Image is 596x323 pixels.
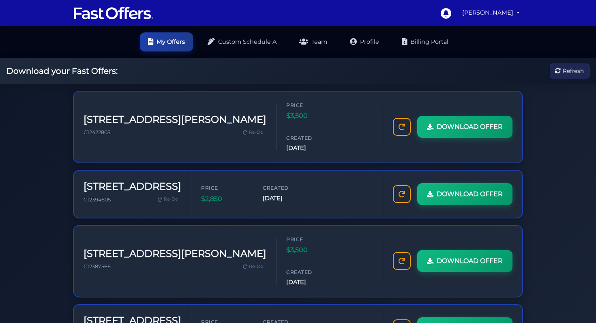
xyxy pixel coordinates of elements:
span: Re-Do [249,263,263,270]
span: C12387566 [84,263,111,270]
span: [DATE] [286,278,335,287]
span: $2,850 [201,194,250,204]
a: DOWNLOAD OFFER [417,116,512,138]
span: Re-Do [164,196,178,203]
span: DOWNLOAD OFFER [437,256,503,266]
span: [DATE] [286,143,335,153]
span: $3,500 [286,245,335,255]
span: Price [286,235,335,243]
span: Created [286,134,335,142]
span: [DATE] [263,194,311,203]
span: Re-Do [249,129,263,136]
a: Custom Schedule A [199,32,285,51]
a: Re-Do [240,261,266,272]
span: Created [286,268,335,276]
span: Created [263,184,311,192]
span: C12422805 [84,129,110,135]
a: DOWNLOAD OFFER [417,250,512,272]
span: DOWNLOAD OFFER [437,122,503,132]
button: Refresh [550,64,590,79]
a: My Offers [140,32,193,51]
h3: [STREET_ADDRESS][PERSON_NAME] [84,248,266,260]
a: Billing Portal [394,32,457,51]
iframe: Customerly Messenger Launcher [565,291,590,316]
a: DOWNLOAD OFFER [417,183,512,205]
h3: [STREET_ADDRESS] [84,181,181,193]
a: Re-Do [240,127,266,138]
a: Profile [342,32,387,51]
a: Team [291,32,335,51]
span: Refresh [563,66,584,75]
span: $3,500 [286,111,335,121]
span: DOWNLOAD OFFER [437,189,503,199]
span: Price [286,101,335,109]
a: [PERSON_NAME] [459,5,523,21]
a: Re-Do [154,194,181,205]
h3: [STREET_ADDRESS][PERSON_NAME] [84,114,266,126]
h2: Download your Fast Offers: [6,66,118,76]
span: C12394605 [84,197,111,203]
span: Price [201,184,250,192]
